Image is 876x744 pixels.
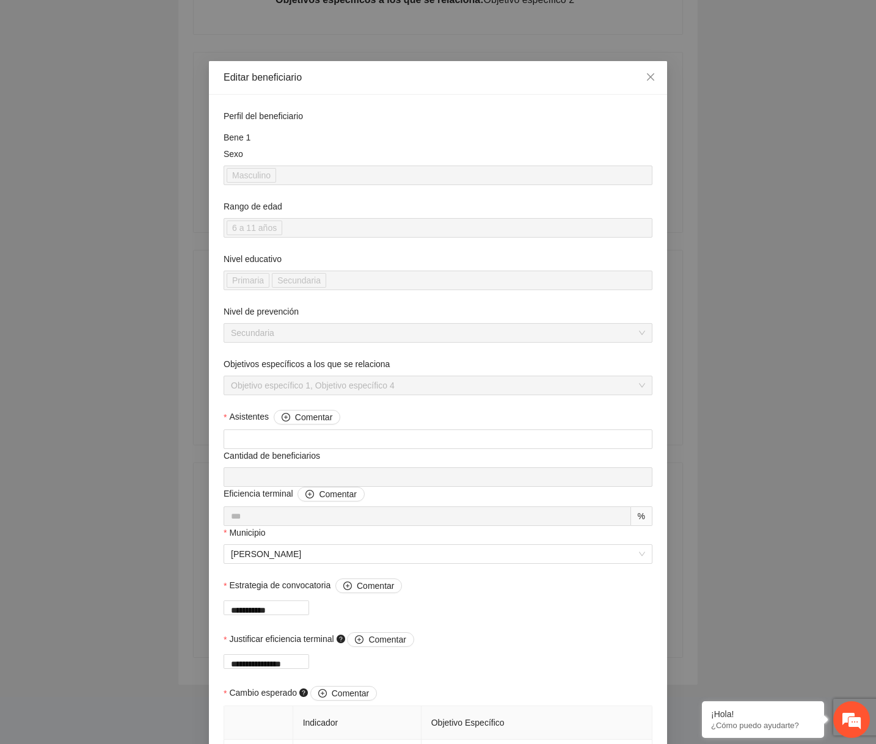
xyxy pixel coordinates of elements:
label: Nivel de prevención [224,305,299,318]
label: Nivel educativo [224,252,282,266]
span: Comentar [332,687,369,700]
span: Comentar [295,410,332,424]
span: Masculino [227,168,276,183]
th: Objetivo Específico [422,706,652,740]
span: 6 a 11 años [232,221,277,235]
span: Objetivo específico 1, Objetivo específico 4 [231,376,645,395]
button: Justificar eficiencia terminal question-circle [347,632,414,647]
div: % [631,506,652,526]
label: Municipio [224,526,266,539]
span: Justificar eficiencia terminal [229,632,414,647]
span: Primaria [232,274,264,287]
span: plus-circle [355,635,363,645]
span: Secundaria [277,274,321,287]
span: Cambio esperado [229,686,377,701]
div: Chatee con nosotros ahora [64,62,205,78]
span: Estrategia de convocatoria [229,578,402,593]
span: Comentar [357,579,394,593]
span: Estamos en línea. [71,163,169,286]
span: plus-circle [343,582,352,591]
div: Bene 1 [224,131,652,144]
span: 6 a 11 años [227,221,282,235]
span: Allende [231,545,645,563]
span: plus-circle [305,490,314,500]
button: Cambio esperado question-circle [310,686,377,701]
label: Sexo [224,147,243,161]
span: plus-circle [282,413,290,423]
span: Primaria [227,273,269,288]
span: Masculino [232,169,271,182]
div: Editar beneficiario [224,71,652,84]
button: Eficiencia terminal [297,487,364,501]
span: Eficiencia terminal [224,487,365,501]
span: Secundaria [231,324,645,342]
span: Asistentes [229,410,340,425]
label: Rango de edad [224,200,282,213]
button: Asistentes [274,410,340,425]
span: Secundaria [272,273,326,288]
button: Close [634,61,667,94]
div: ¡Hola! [711,709,815,719]
button: Estrategia de convocatoria [335,578,402,593]
span: question-circle [337,635,345,643]
span: Comentar [368,633,406,646]
th: Indicador [293,706,422,740]
span: Cantidad de beneficiarios [224,449,325,462]
label: Objetivos específicos a los que se relaciona [224,357,390,371]
span: Comentar [319,487,356,501]
span: close [646,72,655,82]
p: ¿Cómo puedo ayudarte? [711,721,815,730]
span: Perfil del beneficiario [224,109,308,123]
div: Minimizar ventana de chat en vivo [200,6,230,35]
span: question-circle [299,688,308,697]
textarea: Escriba su mensaje y pulse “Intro” [6,334,233,376]
span: plus-circle [318,689,327,699]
